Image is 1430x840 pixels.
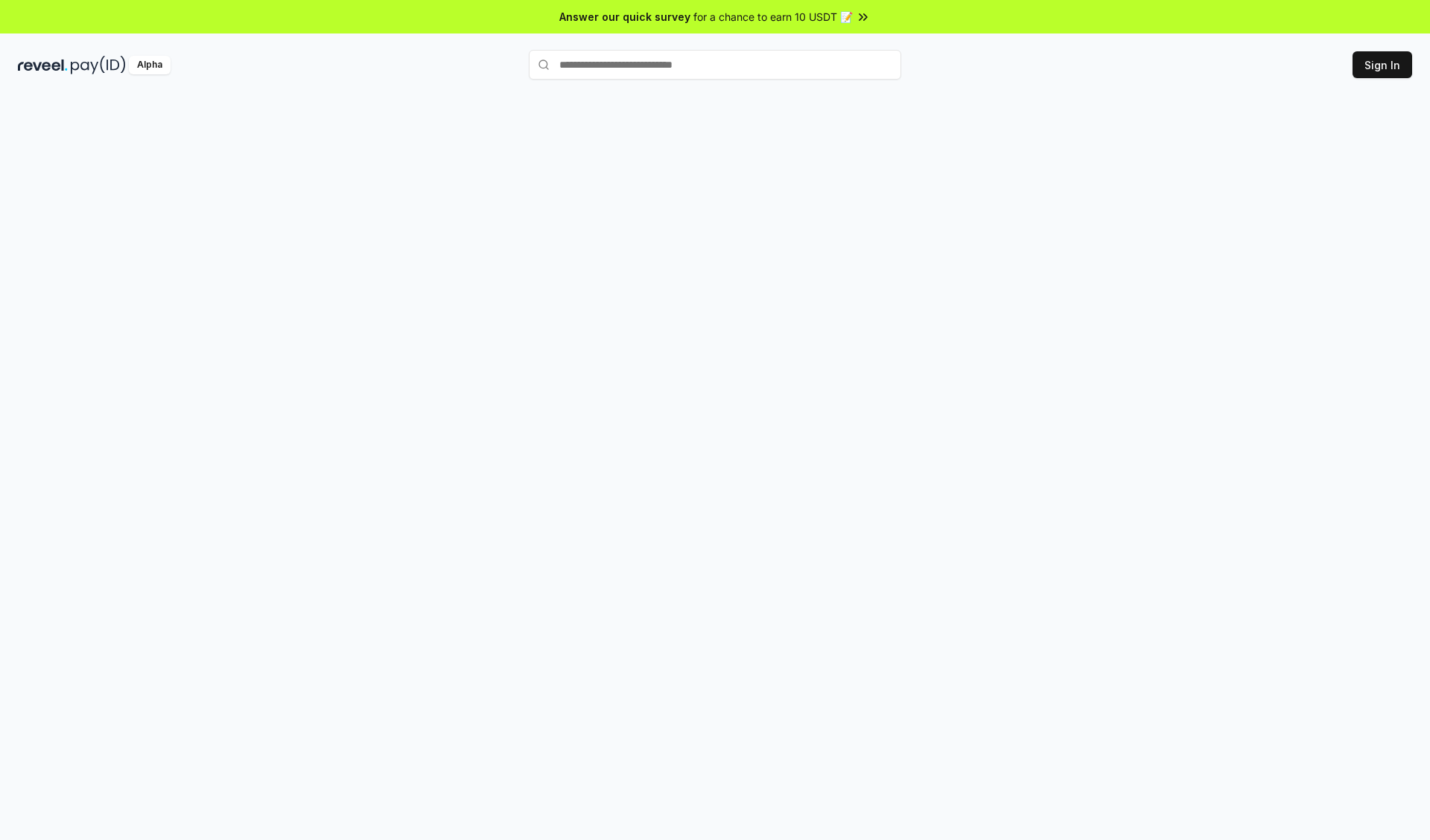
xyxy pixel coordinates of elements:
button: Sign In [1353,51,1412,78]
img: reveel_dark [18,56,68,74]
div: Alpha [129,56,171,74]
img: pay_id [71,56,126,74]
span: Answer our quick survey [559,9,690,25]
span: for a chance to earn 10 USDT 📝 [693,9,853,25]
